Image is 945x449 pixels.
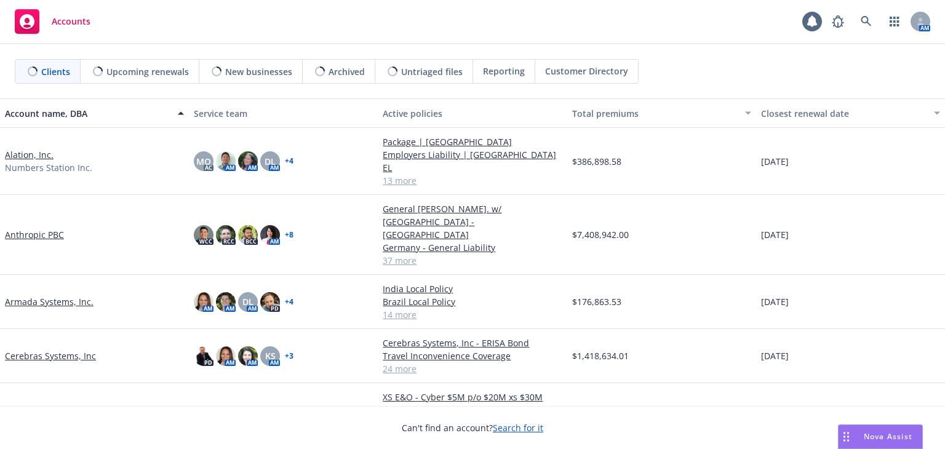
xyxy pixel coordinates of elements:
[761,228,789,241] span: [DATE]
[864,431,912,442] span: Nova Assist
[41,65,70,78] span: Clients
[378,98,567,128] button: Active policies
[238,346,258,366] img: photo
[189,98,378,128] button: Service team
[756,98,945,128] button: Closest renewal date
[285,352,293,360] a: + 3
[383,174,562,187] a: 13 more
[194,292,213,312] img: photo
[402,421,543,434] span: Can't find an account?
[761,349,789,362] span: [DATE]
[242,295,253,308] span: DL
[572,295,621,308] span: $176,863.53
[383,362,562,375] a: 24 more
[5,107,170,120] div: Account name, DBA
[383,254,562,267] a: 37 more
[52,17,90,26] span: Accounts
[194,346,213,366] img: photo
[383,295,562,308] a: Brazil Local Policy
[761,295,789,308] span: [DATE]
[882,9,907,34] a: Switch app
[285,157,293,165] a: + 4
[216,151,236,171] img: photo
[383,135,562,148] a: Package | [GEOGRAPHIC_DATA]
[572,155,621,168] span: $386,898.58
[285,231,293,239] a: + 8
[194,107,373,120] div: Service team
[194,225,213,245] img: photo
[265,349,276,362] span: KS
[761,155,789,168] span: [DATE]
[572,349,629,362] span: $1,418,634.01
[260,292,280,312] img: photo
[5,295,94,308] a: Armada Systems, Inc.
[493,422,543,434] a: Search for it
[572,228,629,241] span: $7,408,942.00
[567,98,756,128] button: Total premiums
[826,9,850,34] a: Report a Bug
[383,148,562,174] a: Employers Liability | [GEOGRAPHIC_DATA] EL
[10,4,95,39] a: Accounts
[383,391,562,416] a: XS E&O - Cyber $5M p/o $20M xs $30M ([PERSON_NAME] - Quote Share)
[545,65,628,77] span: Customer Directory
[196,155,211,168] span: MQ
[854,9,879,34] a: Search
[761,107,927,120] div: Closest renewal date
[216,292,236,312] img: photo
[238,225,258,245] img: photo
[383,202,562,241] a: General [PERSON_NAME]. w/ [GEOGRAPHIC_DATA] - [GEOGRAPHIC_DATA]
[383,241,562,254] a: Germany - General Liability
[383,308,562,321] a: 14 more
[106,65,189,78] span: Upcoming renewals
[383,107,562,120] div: Active policies
[572,107,738,120] div: Total premiums
[5,228,64,241] a: Anthropic PBC
[216,346,236,366] img: photo
[839,425,854,448] div: Drag to move
[5,148,54,161] a: Alation, Inc.
[483,65,525,77] span: Reporting
[225,65,292,78] span: New businesses
[265,155,276,168] span: DL
[260,225,280,245] img: photo
[383,282,562,295] a: India Local Policy
[329,65,365,78] span: Archived
[383,349,562,362] a: Travel Inconvenience Coverage
[401,65,463,78] span: Untriaged files
[216,225,236,245] img: photo
[383,336,562,349] a: Cerebras Systems, Inc - ERISA Bond
[285,298,293,306] a: + 4
[5,349,96,362] a: Cerebras Systems, Inc
[838,424,923,449] button: Nova Assist
[238,151,258,171] img: photo
[5,161,92,174] span: Numbers Station Inc.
